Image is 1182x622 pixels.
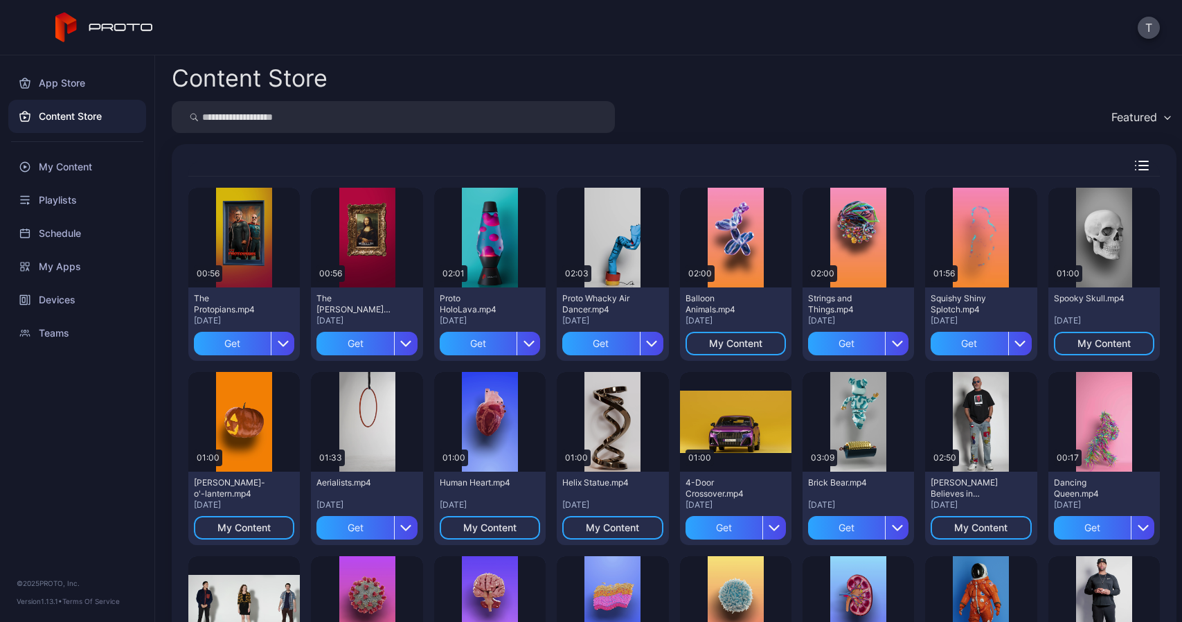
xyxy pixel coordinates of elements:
[8,317,146,350] a: Teams
[562,293,638,315] div: Proto Whacky Air Dancer.mp4
[316,332,417,355] button: Get
[316,516,393,540] div: Get
[316,516,417,540] button: Get
[1077,338,1131,349] div: My Content
[808,516,885,540] div: Get
[954,522,1008,533] div: My Content
[686,516,762,540] div: Get
[194,516,294,540] button: My Content
[1104,101,1176,133] button: Featured
[1054,293,1130,304] div: Spooky Skull.mp4
[686,477,762,499] div: 4-Door Crossover.mp4
[440,516,540,540] button: My Content
[17,597,62,605] span: Version 1.13.1 •
[1138,17,1160,39] button: T
[808,477,884,488] div: Brick Bear.mp4
[808,293,884,315] div: Strings and Things.mp4
[440,332,540,355] button: Get
[463,522,517,533] div: My Content
[1111,110,1157,124] div: Featured
[808,516,908,540] button: Get
[1054,332,1154,355] button: My Content
[316,499,417,510] div: [DATE]
[440,293,516,315] div: Proto HoloLava.mp4
[194,315,294,326] div: [DATE]
[8,100,146,133] a: Content Store
[316,315,417,326] div: [DATE]
[62,597,120,605] a: Terms Of Service
[808,315,908,326] div: [DATE]
[686,293,762,315] div: Balloon Animals.mp4
[8,66,146,100] a: App Store
[562,516,663,540] button: My Content
[931,499,1031,510] div: [DATE]
[808,332,885,355] div: Get
[440,499,540,510] div: [DATE]
[172,66,328,90] div: Content Store
[440,332,517,355] div: Get
[1054,477,1130,499] div: Dancing Queen.mp4
[1054,516,1154,540] button: Get
[8,150,146,184] a: My Content
[931,332,1031,355] button: Get
[316,293,393,315] div: The Mona Lisa.mp4
[8,283,146,317] a: Devices
[8,184,146,217] a: Playlists
[194,477,270,499] div: Jack-o'-lantern.mp4
[931,516,1031,540] button: My Content
[8,250,146,283] a: My Apps
[316,332,393,355] div: Get
[316,477,393,488] div: Aerialists.mp4
[194,332,294,355] button: Get
[562,315,663,326] div: [DATE]
[1054,516,1131,540] div: Get
[686,315,786,326] div: [DATE]
[1054,499,1154,510] div: [DATE]
[931,332,1008,355] div: Get
[586,522,639,533] div: My Content
[194,293,270,315] div: The Protopians.mp4
[217,522,271,533] div: My Content
[686,332,786,355] button: My Content
[440,477,516,488] div: Human Heart.mp4
[194,332,271,355] div: Get
[686,499,786,510] div: [DATE]
[562,499,663,510] div: [DATE]
[194,499,294,510] div: [DATE]
[709,338,762,349] div: My Content
[808,332,908,355] button: Get
[686,516,786,540] button: Get
[440,315,540,326] div: [DATE]
[562,477,638,488] div: Helix Statue.mp4
[562,332,639,355] div: Get
[17,578,138,589] div: © 2025 PROTO, Inc.
[931,477,1007,499] div: Howie Mandel Believes in Proto.mp4
[931,315,1031,326] div: [DATE]
[562,332,663,355] button: Get
[931,293,1007,315] div: Squishy Shiny Splotch.mp4
[8,217,146,250] a: Schedule
[1054,315,1154,326] div: [DATE]
[808,499,908,510] div: [DATE]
